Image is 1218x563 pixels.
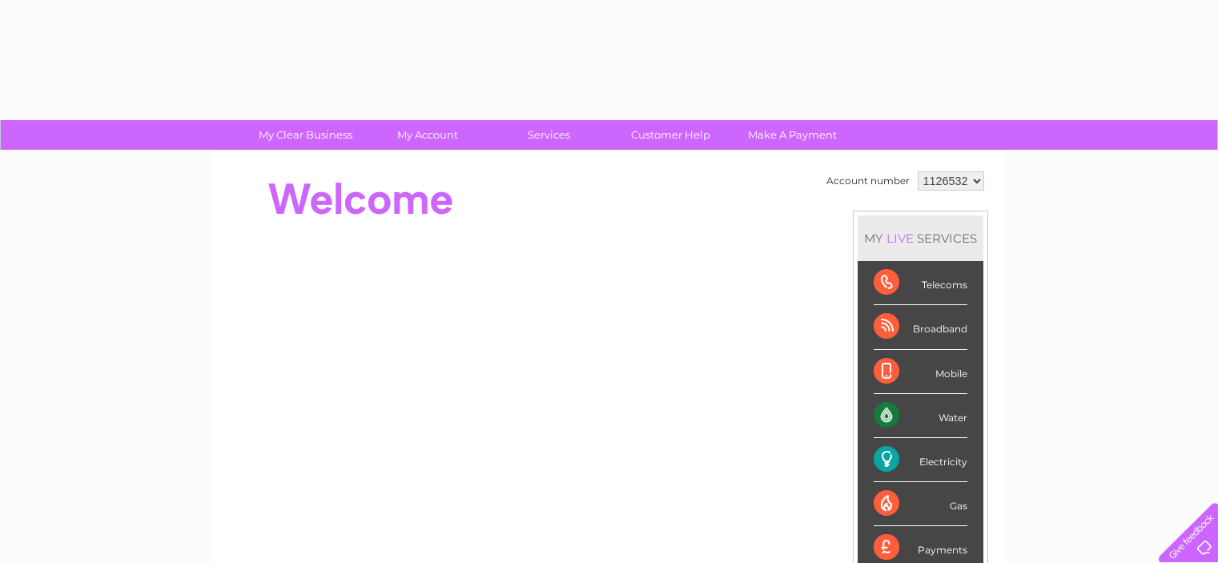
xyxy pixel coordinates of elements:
div: LIVE [883,231,917,246]
div: Water [874,394,967,438]
a: Make A Payment [726,120,858,150]
div: MY SERVICES [858,215,983,261]
td: Account number [822,167,914,195]
a: My Clear Business [239,120,372,150]
a: Customer Help [605,120,737,150]
div: Broadband [874,305,967,349]
div: Telecoms [874,261,967,305]
a: Services [483,120,615,150]
a: My Account [361,120,493,150]
div: Gas [874,482,967,526]
div: Electricity [874,438,967,482]
div: Mobile [874,350,967,394]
